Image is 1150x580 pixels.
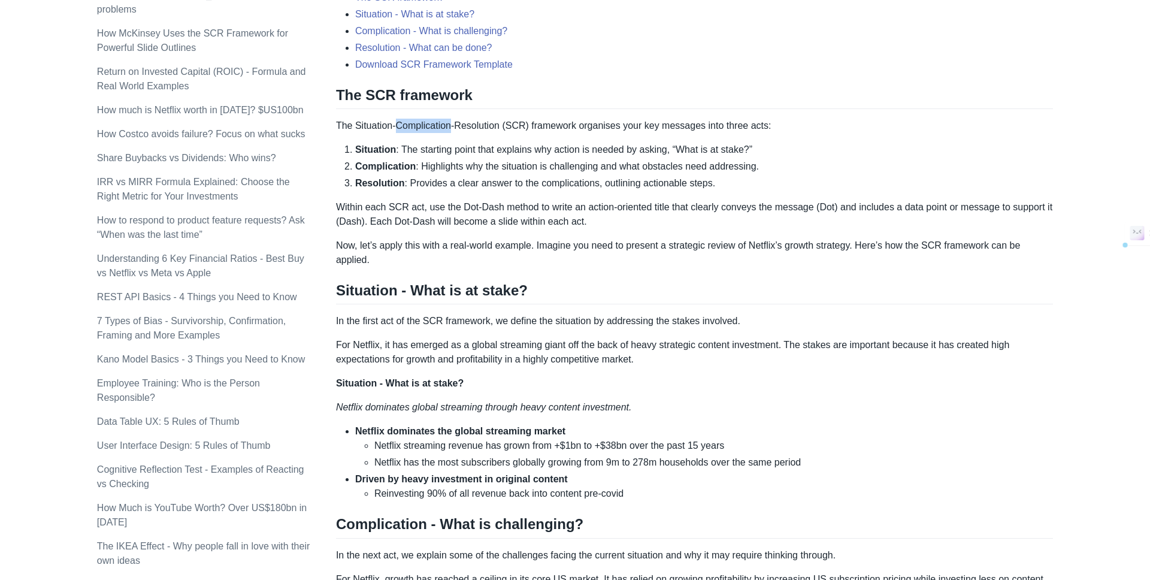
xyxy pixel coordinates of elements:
[355,178,405,188] strong: Resolution
[97,105,304,115] a: How much is Netflix worth in [DATE]? $US100bn
[355,474,568,484] strong: Driven by heavy investment in original content
[97,292,297,302] a: REST API Basics - 4 Things you Need to Know
[355,426,565,436] strong: Netflix dominates the global streaming market
[336,119,1053,133] p: The Situation-Complication-Resolution (SCR) framework organises your key messages into three acts:
[355,59,513,70] a: Download SCR Framework Template
[97,541,310,566] a: The IKEA Effect - Why people fall in love with their own ideas
[97,464,304,489] a: Cognitive Reflection Test - Examples of Reacting vs Checking
[336,200,1053,229] p: Within each SCR act, use the Dot-Dash method to write an action-oriented title that clearly conve...
[374,439,1053,453] li: Netflix streaming revenue has grown from +$1bn to +$38bn over the past 15 years
[355,144,396,155] strong: Situation
[374,487,1053,501] li: Reinvesting 90% of all revenue back into content pre-covid
[336,378,464,388] strong: Situation - What is at stake?
[97,378,260,403] a: Employee Training: Who is the Person Responsible?
[97,416,240,427] a: Data Table UX: 5 Rules of Thumb
[97,129,305,139] a: How Costco avoids failure? Focus on what sucks
[97,440,271,451] a: User Interface Design: 5 Rules of Thumb
[336,282,1053,304] h2: Situation - What is at stake?
[355,43,492,53] a: Resolution - What can be done?
[97,67,306,91] a: Return on Invested Capital (ROIC) - Formula and Real World Examples
[355,161,416,171] strong: Complication
[97,28,288,53] a: How McKinsey Uses the SCR Framework for Powerful Slide Outlines
[97,316,286,340] a: 7 Types of Bias - Survivorship, Confirmation, Framing and More Examples
[336,86,1053,109] h2: The SCR framework
[336,238,1053,267] p: Now, let’s apply this with a real-world example. Imagine you need to present a strategic review o...
[336,402,632,412] em: Netflix dominates global streaming through heavy content investment.
[355,9,474,19] a: Situation - What is at stake?
[97,503,307,527] a: How Much is YouTube Worth? Over US$180bn in [DATE]
[336,548,1053,563] p: In the next act, we explain some of the challenges facing the current situation and why it may re...
[336,338,1053,367] p: For Netflix, it has emerged as a global streaming giant off the back of heavy strategic content i...
[97,354,305,364] a: Kano Model Basics - 3 Things you Need to Know
[355,176,1053,191] li: : Provides a clear answer to the complications, outlining actionable steps.
[355,143,1053,157] li: : The starting point that explains why action is needed by asking, “What is at stake?”
[355,159,1053,174] li: : Highlights why the situation is challenging and what obstacles need addressing.
[97,215,305,240] a: How to respond to product feature requests? Ask “When was the last time”
[97,153,276,163] a: Share Buybacks vs Dividends: Who wins?
[336,515,1053,538] h2: Complication - What is challenging?
[336,314,1053,328] p: In the first act of the SCR framework, we define the situation by addressing the stakes involved.
[97,177,290,201] a: IRR vs MIRR Formula Explained: Choose the Right Metric for Your Investments
[374,455,1053,470] li: Netflix has the most subscribers globally growing from 9m to 278m households over the same period
[355,26,507,36] a: Complication - What is challenging?
[97,253,304,278] a: Understanding 6 Key Financial Ratios - Best Buy vs Netflix vs Meta vs Apple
